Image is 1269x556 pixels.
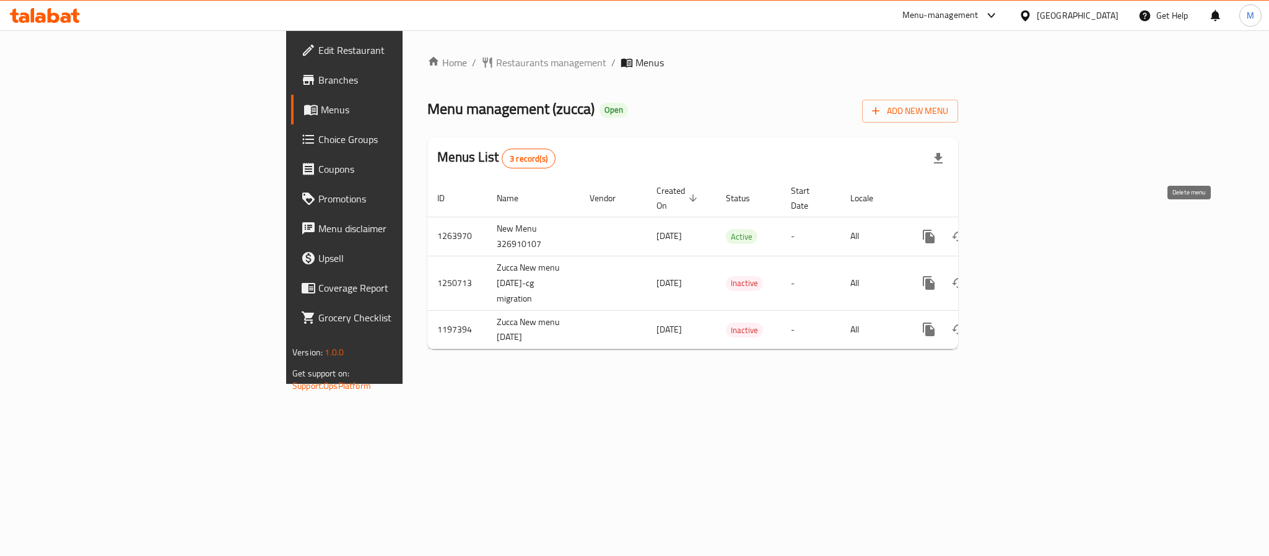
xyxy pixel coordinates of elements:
span: Menu management ( zucca ) [427,95,595,123]
span: Locale [850,191,889,206]
span: Menu disclaimer [318,221,488,236]
td: - [781,217,840,256]
span: Coupons [318,162,488,176]
span: Grocery Checklist [318,310,488,325]
h2: Menus List [437,148,556,168]
span: Edit Restaurant [318,43,488,58]
span: Menus [635,55,664,70]
span: Status [726,191,766,206]
span: Start Date [791,183,826,213]
span: M [1247,9,1254,22]
td: All [840,310,904,349]
a: Menu disclaimer [291,214,498,243]
span: Created On [656,183,701,213]
span: 3 record(s) [502,153,555,165]
div: Export file [923,144,953,173]
span: Choice Groups [318,132,488,147]
div: Total records count [502,149,556,168]
div: Open [600,103,628,118]
span: Add New Menu [872,103,948,119]
span: Inactive [726,276,763,290]
span: Name [497,191,534,206]
span: Open [600,105,628,115]
button: more [914,315,944,344]
a: Branches [291,65,498,95]
span: Promotions [318,191,488,206]
span: Inactive [726,323,763,337]
button: Change Status [944,222,974,251]
span: [DATE] [656,321,682,337]
a: Menus [291,95,498,124]
td: - [781,310,840,349]
td: All [840,256,904,310]
span: Restaurants management [496,55,606,70]
span: 1.0.0 [325,344,344,360]
td: Zucca New menu [DATE] [487,310,580,349]
span: Vendor [590,191,632,206]
td: New Menu 326910107 [487,217,580,256]
a: Grocery Checklist [291,303,498,332]
nav: breadcrumb [427,55,958,70]
button: Change Status [944,268,974,298]
td: - [781,256,840,310]
a: Promotions [291,184,498,214]
button: Add New Menu [862,100,958,123]
span: [DATE] [656,275,682,291]
span: Active [726,230,757,244]
span: ID [437,191,461,206]
div: Menu-management [902,8,979,23]
a: Upsell [291,243,498,273]
td: All [840,217,904,256]
a: Choice Groups [291,124,498,154]
span: Get support on: [292,365,349,381]
a: Support.OpsPlatform [292,378,371,394]
span: Upsell [318,251,488,266]
a: Restaurants management [481,55,606,70]
div: Active [726,229,757,244]
span: Version: [292,344,323,360]
button: Change Status [944,315,974,344]
a: Coverage Report [291,273,498,303]
li: / [611,55,616,70]
span: [DATE] [656,228,682,244]
table: enhanced table [427,180,1043,350]
div: [GEOGRAPHIC_DATA] [1037,9,1119,22]
span: Branches [318,72,488,87]
span: Coverage Report [318,280,488,295]
td: Zucca New menu [DATE]-cg migration [487,256,580,310]
a: Edit Restaurant [291,35,498,65]
a: Coupons [291,154,498,184]
th: Actions [904,180,1043,217]
button: more [914,222,944,251]
span: Menus [321,102,488,117]
button: more [914,268,944,298]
